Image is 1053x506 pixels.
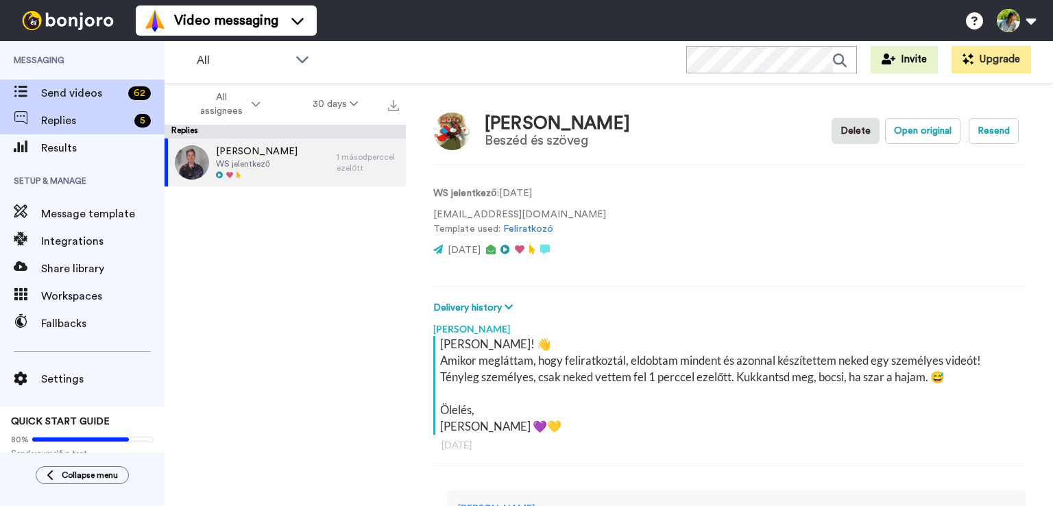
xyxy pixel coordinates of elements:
div: 5 [134,114,151,128]
p: [EMAIL_ADDRESS][DOMAIN_NAME] Template used: [433,208,606,237]
img: Image of Rózsa Széman [433,112,471,150]
strong: WS jelentkező [433,189,497,198]
div: [PERSON_NAME] [485,114,630,134]
span: All assignees [193,91,249,118]
span: Video messaging [174,11,278,30]
span: [DATE] [448,245,481,255]
span: Share library [41,261,165,277]
button: Delete [832,118,880,144]
span: Results [41,140,165,156]
span: Send yourself a test [11,448,154,459]
button: All assignees [167,85,287,123]
span: Workspaces [41,288,165,304]
a: Feliratkozó [503,224,553,234]
div: [PERSON_NAME]! 👋 Amikor megláttam, hogy feliratkoztál, eldobtam mindent és azonnal készítettem ne... [440,336,1022,435]
span: [PERSON_NAME] [216,145,298,158]
button: Open original [885,118,960,144]
button: Delivery history [433,300,517,315]
button: 30 days [287,92,385,117]
button: Resend [969,118,1019,144]
p: : [DATE] [433,186,606,201]
span: 80% [11,434,29,445]
span: QUICK START GUIDE [11,417,110,426]
img: bj-logo-header-white.svg [16,11,119,30]
div: Beszéd és szöveg [485,133,630,148]
img: 85f521f5-c605-424d-80fa-6a45bf7d63b7-thumb.jpg [175,145,209,180]
span: Message template [41,206,165,222]
button: Invite [871,46,938,73]
span: Settings [41,371,165,387]
span: Send videos [41,85,123,101]
button: Export all results that match these filters now. [384,94,403,115]
span: Integrations [41,233,165,250]
span: All [197,52,289,69]
div: [DATE] [441,438,1017,452]
div: 1 másodperccel ezelőtt [337,152,399,173]
span: Fallbacks [41,315,165,332]
a: [PERSON_NAME]WS jelentkező1 másodperccel ezelőtt [165,138,406,186]
span: WS jelentkező [216,158,298,169]
img: vm-color.svg [144,10,166,32]
div: [PERSON_NAME] [433,315,1026,336]
button: Collapse menu [36,466,129,484]
img: export.svg [388,100,399,111]
span: Replies [41,112,129,129]
span: Collapse menu [62,470,118,481]
div: Replies [165,125,406,138]
div: 62 [128,86,151,100]
button: Upgrade [952,46,1031,73]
